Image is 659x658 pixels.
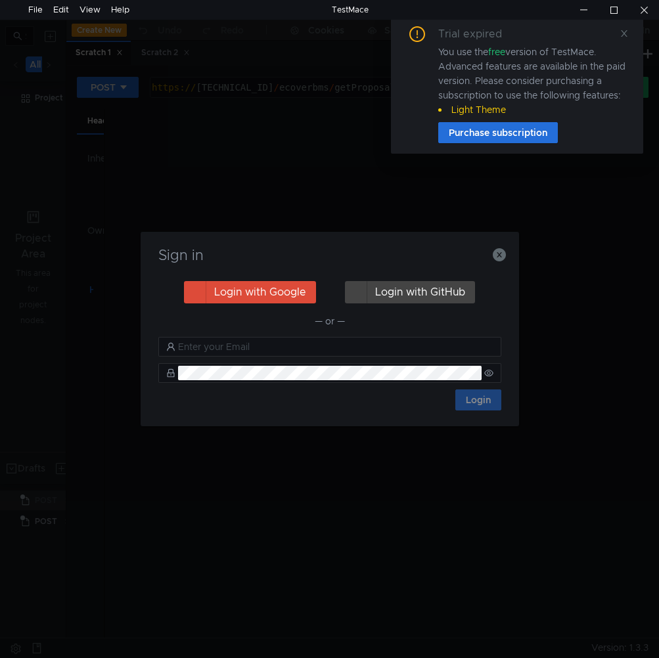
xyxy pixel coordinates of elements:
button: Login with GitHub [345,281,475,303]
input: Enter your Email [178,340,493,354]
button: Login with Google [184,281,316,303]
div: You use the version of TestMace. Advanced features are available in the paid version. Please cons... [438,45,627,117]
li: Light Theme [438,102,627,117]
div: — or — [158,313,501,329]
h3: Sign in [156,248,503,263]
div: Trial expired [438,26,518,42]
button: Purchase subscription [438,122,558,143]
span: free [488,46,505,58]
